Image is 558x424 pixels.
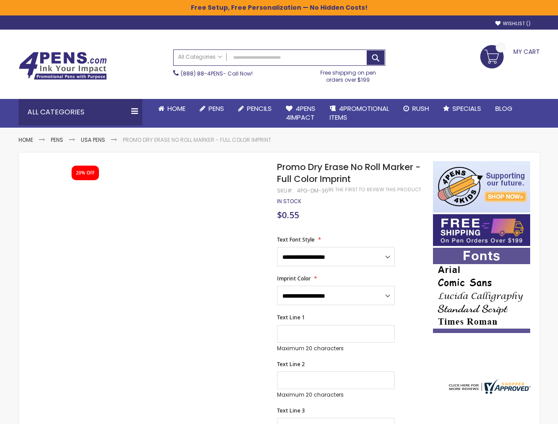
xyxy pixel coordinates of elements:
p: Maximum 20 characters [277,391,395,398]
a: 4Pens4impact [279,99,323,128]
a: USA Pens [81,136,105,144]
span: - Call Now! [181,70,253,77]
div: 4PG-DM-36 [297,187,328,194]
span: 4Pens 4impact [286,104,315,122]
div: Availability [277,198,301,205]
span: Home [167,104,186,113]
span: Rush [412,104,429,113]
a: Pens [51,136,63,144]
a: Blog [488,99,520,118]
a: Home [19,136,33,144]
span: 4PROMOTIONAL ITEMS [330,104,389,122]
div: All Categories [19,99,142,125]
span: Specials [452,104,481,113]
div: 20% OFF [76,170,95,176]
img: font-personalization-examples [433,248,530,333]
a: All Categories [174,50,227,64]
span: Promo Dry Erase No Roll Marker - Full Color Imprint [277,161,421,185]
a: 4pens.com certificate URL [447,388,531,396]
a: Pencils [231,99,279,118]
span: $0.55 [277,209,299,221]
img: Free shipping on orders over $199 [433,214,530,246]
a: Rush [396,99,436,118]
li: Promo Dry Erase No Roll Marker - Full Color Imprint [123,136,271,144]
strong: SKU [277,187,293,194]
a: 4PROMOTIONALITEMS [323,99,396,128]
img: 4pens 4 kids [433,161,530,212]
span: Pencils [247,104,272,113]
p: Maximum 20 characters [277,345,395,352]
img: 4Pens Custom Pens and Promotional Products [19,52,107,80]
a: Home [151,99,193,118]
a: Wishlist [495,20,531,27]
a: (888) 88-4PENS [181,70,223,77]
span: All Categories [178,53,222,61]
span: Text Line 3 [277,407,305,414]
span: Text Line 2 [277,360,305,368]
span: Blog [495,104,512,113]
span: Imprint Color [277,275,311,282]
img: 4pens.com widget logo [447,379,531,394]
a: Specials [436,99,488,118]
a: Be the first to review this product [328,186,421,193]
span: In stock [277,197,301,205]
div: Free shipping on pen orders over $199 [311,66,385,83]
span: Text Font Style [277,236,315,243]
a: Pens [193,99,231,118]
span: Pens [209,104,224,113]
span: Text Line 1 [277,314,305,321]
